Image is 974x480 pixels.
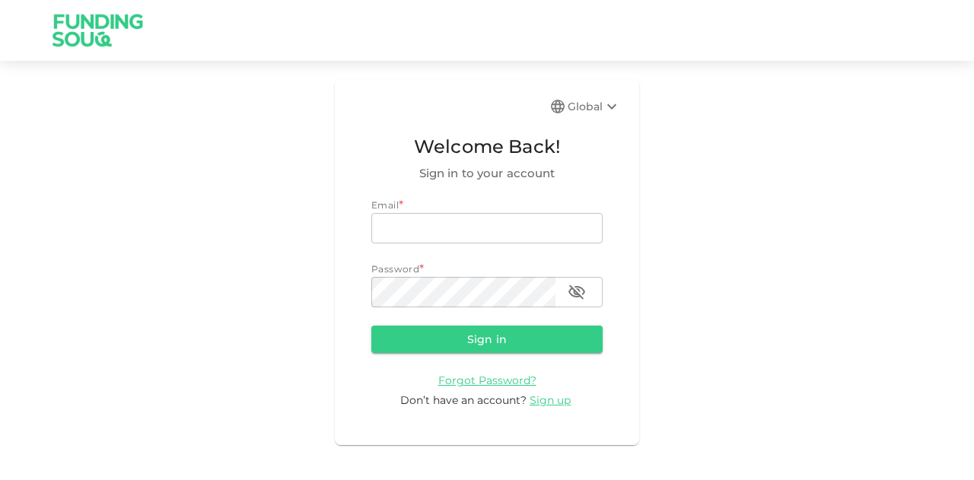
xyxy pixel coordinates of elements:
button: Sign in [371,326,603,353]
span: Email [371,199,399,211]
div: Global [568,97,621,116]
a: Forgot Password? [438,373,536,387]
input: password [371,277,555,307]
span: Password [371,263,419,275]
span: Forgot Password? [438,374,536,387]
span: Sign in to your account [371,164,603,183]
span: Welcome Back! [371,132,603,161]
input: email [371,213,603,243]
span: Don’t have an account? [400,393,527,407]
span: Sign up [530,393,571,407]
